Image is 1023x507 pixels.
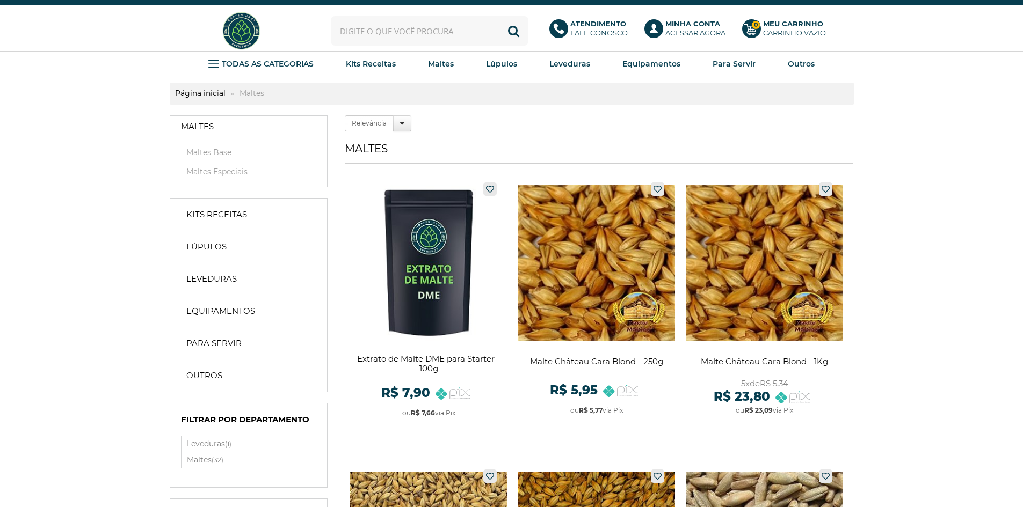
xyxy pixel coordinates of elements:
a: Minha ContaAcessar agora [644,19,731,43]
button: Buscar [499,16,528,46]
h4: Filtrar por Departamento [181,414,316,430]
strong: Para Servir [186,338,242,349]
small: (1) [225,440,231,448]
img: Hopfen Haus BrewShop [221,11,262,51]
strong: Leveduras [549,59,590,69]
strong: Maltes [181,121,214,132]
strong: Leveduras [186,274,237,284]
label: Maltes [182,452,316,468]
a: Outros [788,56,815,72]
a: TODAS AS CATEGORIAS [208,56,314,72]
p: Fale conosco [570,19,628,38]
a: Equipamentos [622,56,680,72]
a: Outros [176,365,322,386]
a: Página inicial [170,89,231,98]
strong: TODAS AS CATEGORIAS [222,59,314,69]
input: Digite o que você procura [331,16,528,46]
label: Relevância [345,115,394,131]
a: Extrato de Malte DME para Starter - 100g [350,177,507,427]
a: Malte Château Cara Blond - 250g [518,177,676,427]
a: Equipamentos [176,300,322,322]
strong: Lúpulos [486,59,517,69]
strong: Lúpulos [186,241,227,252]
strong: Kits Receitas [346,59,396,69]
a: Maltes(32) [182,452,316,468]
strong: 0 [751,20,760,30]
a: Leveduras [176,268,322,290]
div: Carrinho Vazio [763,28,826,38]
a: Lúpulos [176,236,322,258]
a: Kits Receitas [346,56,396,72]
strong: Maltes [234,89,270,98]
a: Malte Château Cara Blond - 1Kg [686,177,843,427]
a: Para Servir [176,333,322,354]
a: Maltes [428,56,454,72]
small: (32) [212,456,223,464]
a: Para Servir [713,56,756,72]
strong: Equipamentos [622,59,680,69]
strong: Outros [788,59,815,69]
a: Leveduras(1) [182,436,316,452]
b: Atendimento [570,19,626,28]
strong: Kits Receitas [186,209,247,220]
a: Maltes Especiais [181,166,316,177]
p: Acessar agora [665,19,725,38]
strong: Equipamentos [186,306,255,317]
h1: Maltes [345,142,853,164]
a: Lúpulos [486,56,517,72]
label: Leveduras [182,436,316,452]
strong: Outros [186,370,222,381]
a: Kits Receitas [176,204,322,225]
strong: Para Servir [713,59,756,69]
a: Maltes Base [181,147,316,158]
b: Meu Carrinho [763,19,823,28]
a: Leveduras [549,56,590,72]
a: Maltes [170,116,327,137]
b: Minha Conta [665,19,720,28]
strong: Maltes [428,59,454,69]
a: AtendimentoFale conosco [549,19,634,43]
